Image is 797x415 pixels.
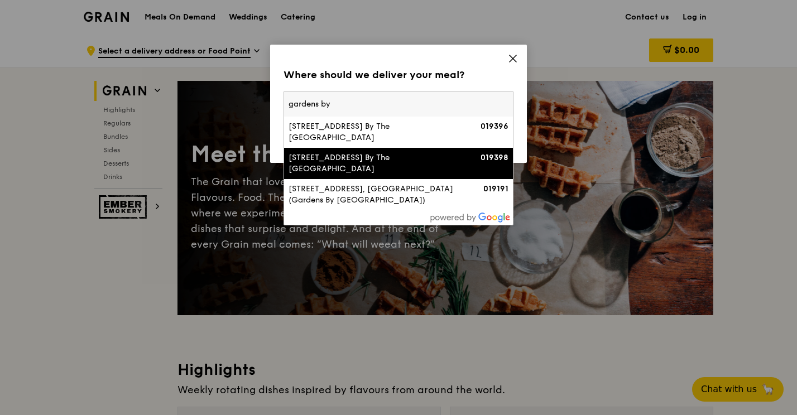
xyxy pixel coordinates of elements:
[289,184,454,206] div: [STREET_ADDRESS], [GEOGRAPHIC_DATA] (Gardens By [GEOGRAPHIC_DATA])
[289,152,454,175] div: [STREET_ADDRESS] By The [GEOGRAPHIC_DATA]
[481,122,508,131] strong: 019396
[284,67,513,83] div: Where should we deliver your meal?
[483,184,508,194] strong: 019191
[289,121,454,143] div: [STREET_ADDRESS] By The [GEOGRAPHIC_DATA]
[430,213,511,223] img: powered-by-google.60e8a832.png
[481,153,508,162] strong: 019398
